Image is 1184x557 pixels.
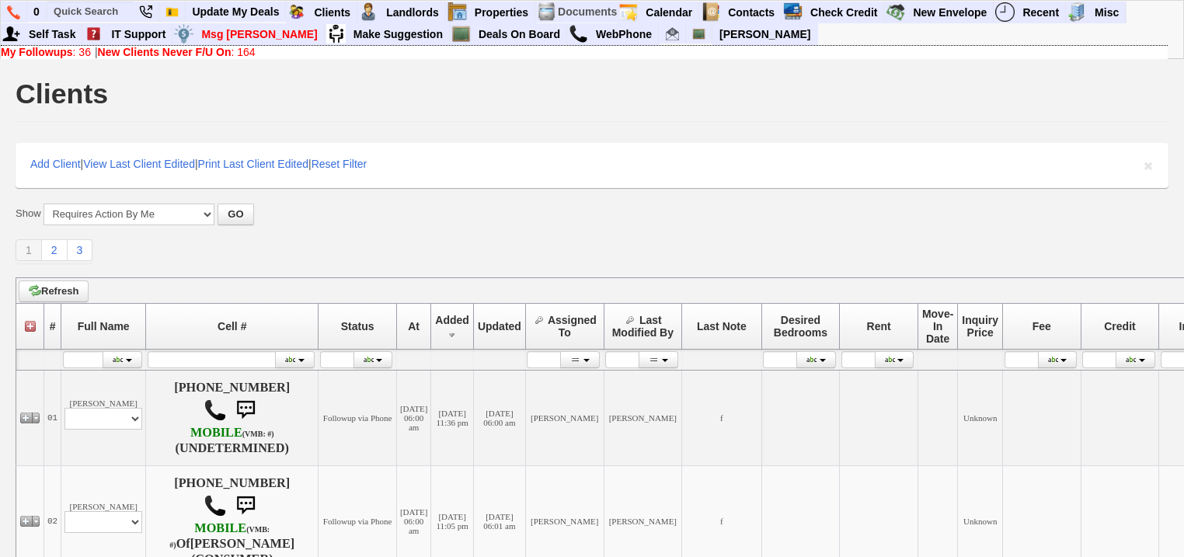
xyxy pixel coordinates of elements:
[190,426,242,440] font: MOBILE
[23,24,82,44] a: Self Task
[19,280,89,302] a: Refresh
[958,370,1003,465] td: Unknown
[198,158,308,170] a: Print Last Client Edited
[68,239,93,261] a: 3
[27,2,47,22] a: 0
[722,2,782,23] a: Contacts
[396,370,430,465] td: [DATE] 06:00 am
[697,320,747,332] span: Last Note
[1104,320,1135,332] span: Credit
[380,2,446,23] a: Landlords
[174,24,193,44] img: money.png
[537,2,556,22] img: docs.png
[590,24,659,44] a: WebPhone
[169,521,270,551] b: T-Mobile USA, Inc.
[618,2,638,22] img: appt_icon.png
[105,24,172,44] a: IT Support
[701,2,720,22] img: contact.png
[408,320,420,332] span: At
[44,303,61,349] th: #
[783,2,803,22] img: creditreport.png
[995,2,1015,22] img: recent.png
[886,2,905,22] img: gmoney.png
[98,46,256,58] a: New Clients Never F/U On: 164
[604,370,682,465] td: [PERSON_NAME]
[2,24,21,44] img: myadd.png
[1067,2,1087,22] img: officebldg.png
[47,2,133,21] input: Quick Search
[774,314,827,339] span: Desired Bedrooms
[194,521,246,535] font: MOBILE
[1,46,1168,58] div: |
[139,5,152,19] img: phone22.png
[1016,2,1066,23] a: Recent
[61,370,146,465] td: [PERSON_NAME]
[218,204,253,225] button: GO
[30,158,81,170] a: Add Client
[804,2,884,23] a: Check Credit
[230,490,261,521] img: sms.png
[666,27,679,40] img: Renata@HomeSweetHomeProperties.com
[569,24,588,44] img: call.png
[639,2,699,23] a: Calendar
[922,308,953,345] span: Move-In Date
[473,370,525,465] td: [DATE] 06:00 am
[16,80,108,108] h1: Clients
[557,2,618,23] td: Documents
[230,395,261,426] img: sms.png
[359,2,378,22] img: landlord.png
[195,24,324,44] a: Msg [PERSON_NAME]
[431,370,474,465] td: [DATE] 11:36 pm
[165,5,179,19] img: Bookmark.png
[169,525,270,549] font: (VMB: #)
[186,2,286,22] a: Update My Deals
[190,426,274,440] b: AT&T Wireless
[468,2,535,23] a: Properties
[204,494,227,517] img: call.png
[287,2,306,22] img: clients.png
[16,207,41,221] label: Show
[867,320,891,332] span: Rent
[308,2,357,23] a: Clients
[319,370,397,465] td: Followup via Phone
[149,381,315,455] h4: [PHONE_NUMBER] (UNDETERMINED)
[1088,2,1126,23] a: Misc
[1033,320,1051,332] span: Fee
[1,46,91,58] a: My Followups: 36
[190,537,295,551] b: [PERSON_NAME]
[525,370,604,465] td: [PERSON_NAME]
[451,24,471,44] img: chalkboard.png
[548,314,597,339] span: Assigned To
[682,370,762,465] td: f
[16,143,1168,188] div: | | |
[341,320,374,332] span: Status
[312,158,367,170] a: Reset Filter
[44,370,61,465] td: 01
[713,24,817,44] a: [PERSON_NAME]
[98,46,232,58] b: New Clients Never F/U On
[7,5,20,19] img: phone.png
[83,158,195,170] a: View Last Client Edited
[326,24,346,44] img: su2.jpg
[447,2,467,22] img: properties.png
[201,28,317,40] font: Msg [PERSON_NAME]
[907,2,994,23] a: New Envelope
[478,320,521,332] span: Updated
[204,399,227,422] img: call.png
[347,24,450,44] a: Make Suggestion
[42,239,68,261] a: 2
[16,239,42,261] a: 1
[1,46,73,58] b: My Followups
[218,320,246,332] span: Cell #
[242,430,274,438] font: (VMB: #)
[962,314,998,339] span: Inquiry Price
[612,314,674,339] span: Last Modified By
[472,24,567,44] a: Deals On Board
[84,24,103,44] img: help2.png
[78,320,130,332] span: Full Name
[692,27,705,40] img: chalkboard.png
[435,314,469,326] span: Added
